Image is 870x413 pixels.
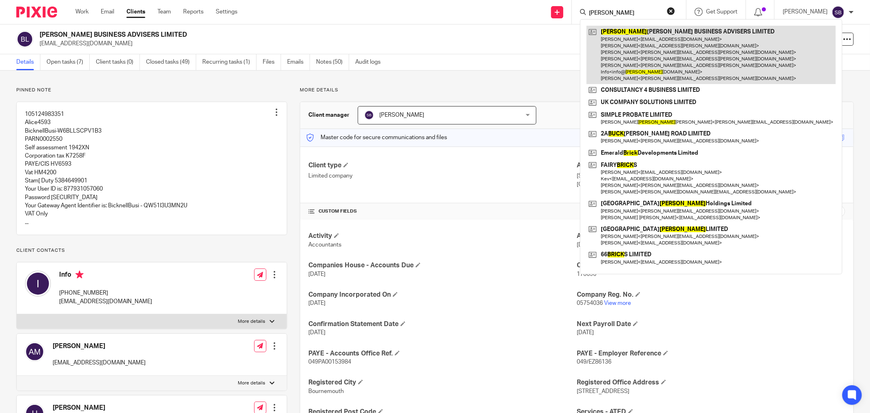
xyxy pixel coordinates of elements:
[16,87,287,93] p: Pinned note
[577,291,845,299] h4: Company Reg. No.
[308,389,344,394] span: Bournemouth
[126,8,145,16] a: Clients
[75,8,89,16] a: Work
[101,8,114,16] a: Email
[577,271,596,277] span: 170696
[308,359,351,365] span: 049PA00153984
[604,300,631,306] a: View more
[53,359,146,367] p: [EMAIL_ADDRESS][DOMAIN_NAME]
[379,112,424,118] span: [PERSON_NAME]
[59,289,152,297] p: [PHONE_NUMBER]
[238,380,266,386] p: More details
[577,180,845,189] p: [GEOGRAPHIC_DATA], BH8 0AA
[577,359,611,365] span: 049/EZ86136
[577,172,845,180] p: [STREET_ADDRESS]
[316,54,349,70] a: Notes (50)
[308,349,577,358] h4: PAYE - Accounts Office Ref.
[53,404,190,412] h4: [PERSON_NAME]
[783,8,828,16] p: [PERSON_NAME]
[308,111,350,119] h3: Client manager
[706,9,737,15] span: Get Support
[146,54,196,70] a: Closed tasks (49)
[216,8,237,16] a: Settings
[16,247,287,254] p: Client contacts
[183,8,204,16] a: Reports
[59,298,152,306] p: [EMAIL_ADDRESS][DOMAIN_NAME]
[308,378,577,387] h4: Registered City
[308,330,325,335] span: [DATE]
[577,330,594,335] span: [DATE]
[40,40,743,48] p: [EMAIL_ADDRESS][DOMAIN_NAME]
[308,320,577,329] h4: Confirmation Statement Date
[308,232,577,240] h4: Activity
[588,10,662,17] input: Search
[355,54,387,70] a: Audit logs
[577,389,629,394] span: [STREET_ADDRESS]
[59,271,152,281] h4: Info
[364,110,374,120] img: svg%3E
[75,271,84,279] i: Primary
[308,291,577,299] h4: Company Incorporated On
[577,349,845,358] h4: PAYE - Employer Reference
[16,31,33,48] img: svg%3E
[53,342,146,351] h4: [PERSON_NAME]
[577,161,845,170] h4: Address
[577,232,845,240] h4: AML - Last Check Date
[308,242,341,248] span: Accountants
[308,271,325,277] span: [DATE]
[308,208,577,215] h4: CUSTOM FIELDS
[577,261,845,270] h4: Companies House - Auth. Code
[577,300,603,306] span: 05754036
[46,54,90,70] a: Open tasks (7)
[238,318,266,325] p: More details
[308,261,577,270] h4: Companies House - Accounts Due
[16,54,40,70] a: Details
[577,242,594,248] span: [DATE]
[308,161,577,170] h4: Client type
[306,133,447,142] p: Master code for secure communications and files
[157,8,171,16] a: Team
[832,6,845,19] img: svg%3E
[577,378,845,387] h4: Registered Office Address
[16,7,57,18] img: Pixie
[263,54,281,70] a: Files
[40,31,602,39] h2: [PERSON_NAME] BUSINESS ADVISERS LIMITED
[308,300,325,306] span: [DATE]
[577,320,845,329] h4: Next Payroll Date
[300,87,854,93] p: More details
[96,54,140,70] a: Client tasks (0)
[308,172,577,180] p: Limited company
[287,54,310,70] a: Emails
[667,7,675,15] button: Clear
[25,342,44,362] img: svg%3E
[202,54,257,70] a: Recurring tasks (1)
[25,271,51,297] img: svg%3E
